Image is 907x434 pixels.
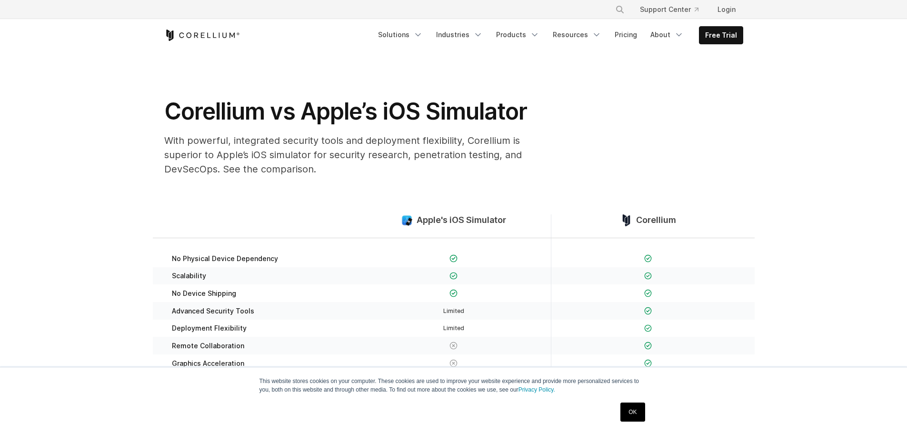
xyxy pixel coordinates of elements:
[372,26,743,44] div: Navigation Menu
[164,133,545,176] p: With powerful, integrated security tools and deployment flexibility, Corellium is superior to App...
[164,30,240,41] a: Corellium Home
[644,307,652,315] img: Checkmark
[710,1,743,18] a: Login
[644,324,652,333] img: Checkmark
[401,214,413,226] img: compare_ios-simulator--large
[636,215,676,226] span: Corellium
[172,359,244,368] span: Graphics Acceleration
[644,359,652,367] img: Checkmark
[449,342,458,350] img: X
[632,1,706,18] a: Support Center
[443,324,464,332] span: Limited
[430,26,488,43] a: Industries
[644,342,652,350] img: Checkmark
[609,26,643,43] a: Pricing
[604,1,743,18] div: Navigation Menu
[172,289,236,298] span: No Device Shipping
[417,215,506,226] span: Apple's iOS Simulator
[172,324,247,333] span: Deployment Flexibility
[547,26,607,43] a: Resources
[449,289,458,297] img: Checkmark
[645,26,689,43] a: About
[644,289,652,297] img: Checkmark
[449,359,458,367] img: X
[164,97,545,126] h1: Corellium vs Apple’s iOS Simulator
[172,342,244,350] span: Remote Collaboration
[644,254,652,262] img: Checkmark
[611,1,628,18] button: Search
[449,272,458,280] img: Checkmark
[449,254,458,262] img: Checkmark
[620,403,645,422] a: OK
[518,386,555,393] a: Privacy Policy.
[172,272,206,280] span: Scalability
[443,307,464,314] span: Limited
[172,307,254,315] span: Advanced Security Tools
[372,26,429,43] a: Solutions
[699,27,743,44] a: Free Trial
[490,26,545,43] a: Products
[644,272,652,280] img: Checkmark
[172,254,278,263] span: No Physical Device Dependency
[259,377,648,394] p: This website stores cookies on your computer. These cookies are used to improve your website expe...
